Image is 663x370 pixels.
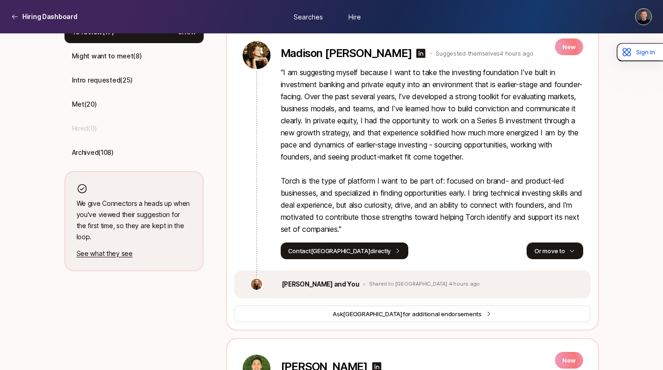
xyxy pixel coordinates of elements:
[333,309,482,319] span: Ask for additional endorsements
[77,198,192,242] p: We give Connectors a heads up when you've viewed their suggestion for the first time, so they are...
[251,279,262,290] img: c777a5ab_2847_4677_84ce_f0fc07219358.jpg
[282,279,360,290] p: [PERSON_NAME] and You
[281,242,409,259] button: Contact[GEOGRAPHIC_DATA]directly
[77,248,192,259] p: See what they see
[343,310,403,318] span: [GEOGRAPHIC_DATA]
[243,41,270,69] img: 71906d05_95a5_4cf6_89b7_484a990335a3.jpg
[22,11,77,22] p: Hiring Dashboard
[436,49,533,58] p: Suggested themselves 4 hours ago
[234,306,591,322] button: Ask[GEOGRAPHIC_DATA]for additional endorsements
[72,123,97,134] p: Hired ( 0 )
[72,51,142,62] p: Might want to meet ( 8 )
[72,99,97,110] p: Met ( 20 )
[294,12,323,21] span: Searches
[348,12,361,21] span: Hire
[72,147,114,158] p: Archived ( 108 )
[332,8,378,25] a: Hire
[527,242,583,259] button: Or move to
[555,38,583,55] p: New
[281,47,412,60] p: Madison [PERSON_NAME]
[369,281,480,287] p: Shared to [GEOGRAPHIC_DATA] 4 hours ago
[636,9,651,25] img: Christopher Harper
[281,66,583,235] p: " I am suggesting myself because I want to take the investing foundation I’ve built in investment...
[72,75,133,86] p: Intro requested ( 25 )
[635,8,652,25] button: Christopher Harper
[555,352,583,369] p: New
[285,8,332,25] a: Searches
